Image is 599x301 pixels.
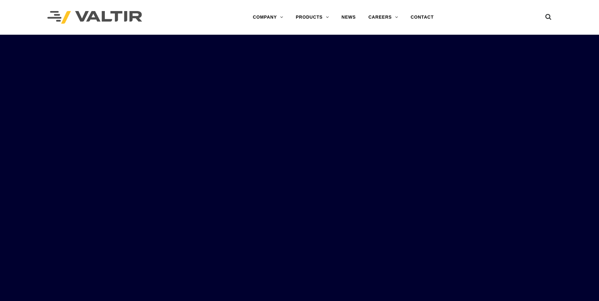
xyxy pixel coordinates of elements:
[290,11,335,24] a: PRODUCTS
[47,11,142,24] img: Valtir
[404,11,440,24] a: CONTACT
[247,11,290,24] a: COMPANY
[362,11,404,24] a: CAREERS
[335,11,362,24] a: NEWS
